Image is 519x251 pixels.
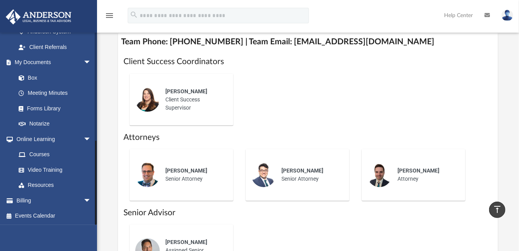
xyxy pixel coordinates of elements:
h1: Attorneys [123,132,492,143]
a: Events Calendar [5,208,103,224]
a: Notarize [11,116,99,132]
img: thumbnail [135,87,160,112]
i: menu [105,11,114,20]
i: vertical_align_top [493,205,502,214]
a: Video Training [11,162,95,178]
a: Resources [11,178,99,193]
img: Anderson Advisors Platinum Portal [3,9,74,24]
a: Courses [11,147,99,162]
i: search [130,10,138,19]
div: Senior Attorney [276,161,344,188]
a: My Documentsarrow_drop_down [5,55,99,70]
span: arrow_drop_down [83,55,99,71]
span: [PERSON_NAME] [397,167,439,174]
img: thumbnail [135,162,160,187]
span: [PERSON_NAME] [165,239,207,245]
span: [PERSON_NAME] [165,88,207,94]
span: arrow_drop_down [83,131,99,147]
a: Online Learningarrow_drop_down [5,131,99,147]
a: Box [11,70,95,85]
a: vertical_align_top [489,202,505,218]
div: Senior Attorney [160,161,228,188]
h1: Client Success Coordinators [123,56,492,67]
h1: Senior Advisor [123,207,492,218]
span: arrow_drop_down [83,193,99,209]
h4: Team Phone: [PHONE_NUMBER] | Team Email: [EMAIL_ADDRESS][DOMAIN_NAME] [118,33,498,51]
a: Billingarrow_drop_down [5,193,103,208]
a: menu [105,15,114,20]
img: thumbnail [367,162,392,187]
img: User Pic [502,10,513,21]
span: [PERSON_NAME] [165,167,207,174]
a: Client Referrals [11,39,99,55]
a: Meeting Minutes [11,85,99,101]
div: Client Success Supervisor [160,82,228,117]
a: Forms Library [11,101,95,116]
span: [PERSON_NAME] [281,167,323,174]
img: thumbnail [251,162,276,187]
div: Attorney [392,161,460,188]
